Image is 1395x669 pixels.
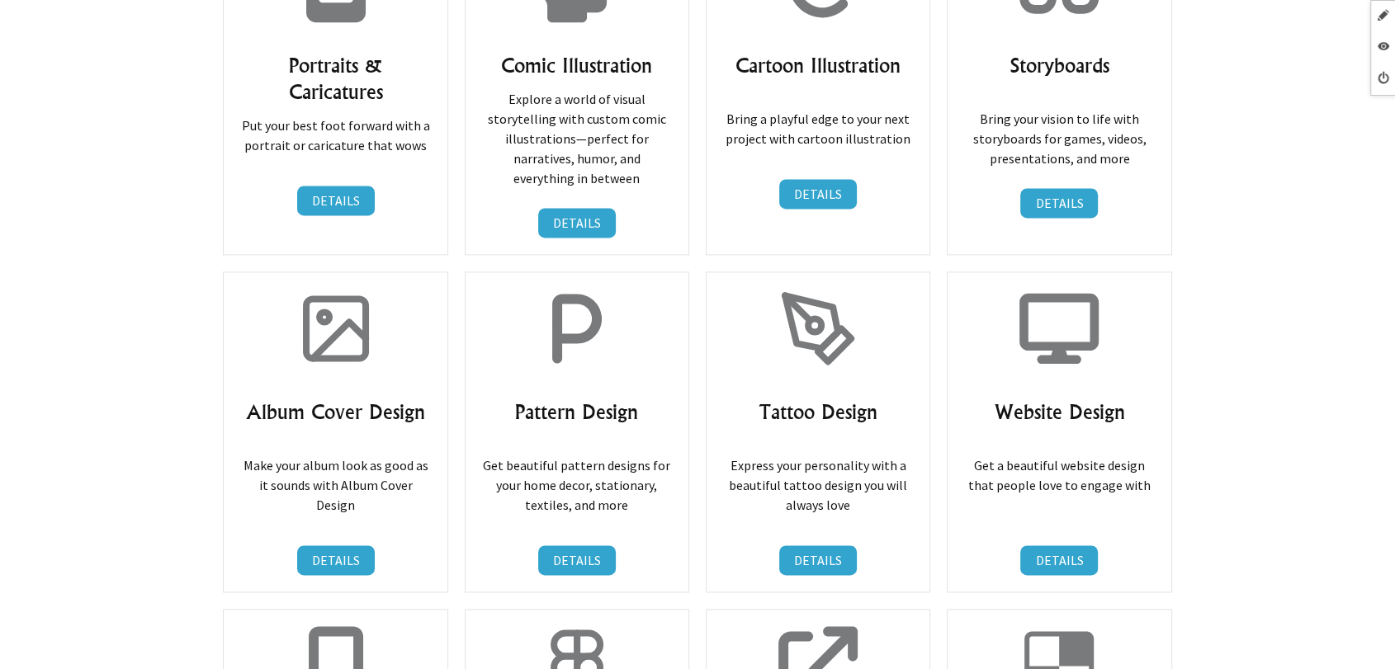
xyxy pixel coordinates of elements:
a: DETAILS [779,179,857,209]
p: Bring a playful edge to your next project with cartoon illustration [723,89,913,148]
h3: Storyboards [964,52,1154,78]
a: DETAILS [538,545,616,575]
h3: Portraits & Caricatures [240,52,430,105]
a: DETAILS [1020,545,1098,575]
h3: Pattern Design [482,398,672,425]
h3: Cartoon Illustration [723,52,913,78]
h3: Tattoo Design [723,398,913,425]
a: DETAILS [1020,188,1098,218]
h3: Album Cover Design [240,398,430,425]
p: Get beautiful pattern designs for your home decor, stationary, textiles, and more [482,436,672,515]
a: DETAILS [538,208,616,238]
a: DETAILS [297,186,375,215]
p: Express your personality with a beautiful tattoo design you will always love [723,436,913,515]
p: Explore a world of visual storytelling with custom comic illustrations—perfect for narratives, hu... [482,89,672,238]
a: DETAILS [297,545,375,575]
h3: Website Design [964,398,1154,425]
p: Put your best foot forward with a portrait or caricature that wows [240,115,430,155]
p: Make your album look as good as it sounds with Album Cover Design [240,436,430,515]
p: Bring your vision to life with storyboards for games, videos, presentations, and more [964,89,1154,218]
p: Get a beautiful website design that people love to engage with [964,436,1154,495]
h3: Comic Illustration [482,52,672,78]
a: DETAILS [779,545,857,575]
